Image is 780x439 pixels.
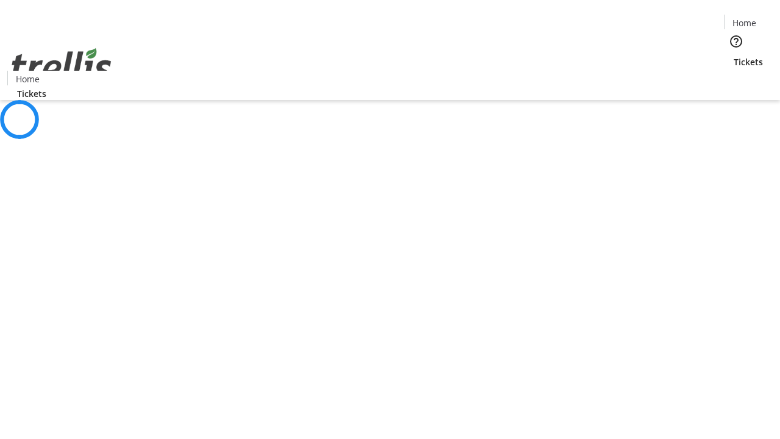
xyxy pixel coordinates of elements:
button: Help [724,29,748,54]
a: Tickets [724,55,773,68]
a: Tickets [7,87,56,100]
a: Home [8,73,47,85]
span: Home [732,16,756,29]
button: Cart [724,68,748,93]
span: Tickets [734,55,763,68]
span: Tickets [17,87,46,100]
span: Home [16,73,40,85]
a: Home [725,16,764,29]
img: Orient E2E Organization bFzNIgylTv's Logo [7,35,116,96]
